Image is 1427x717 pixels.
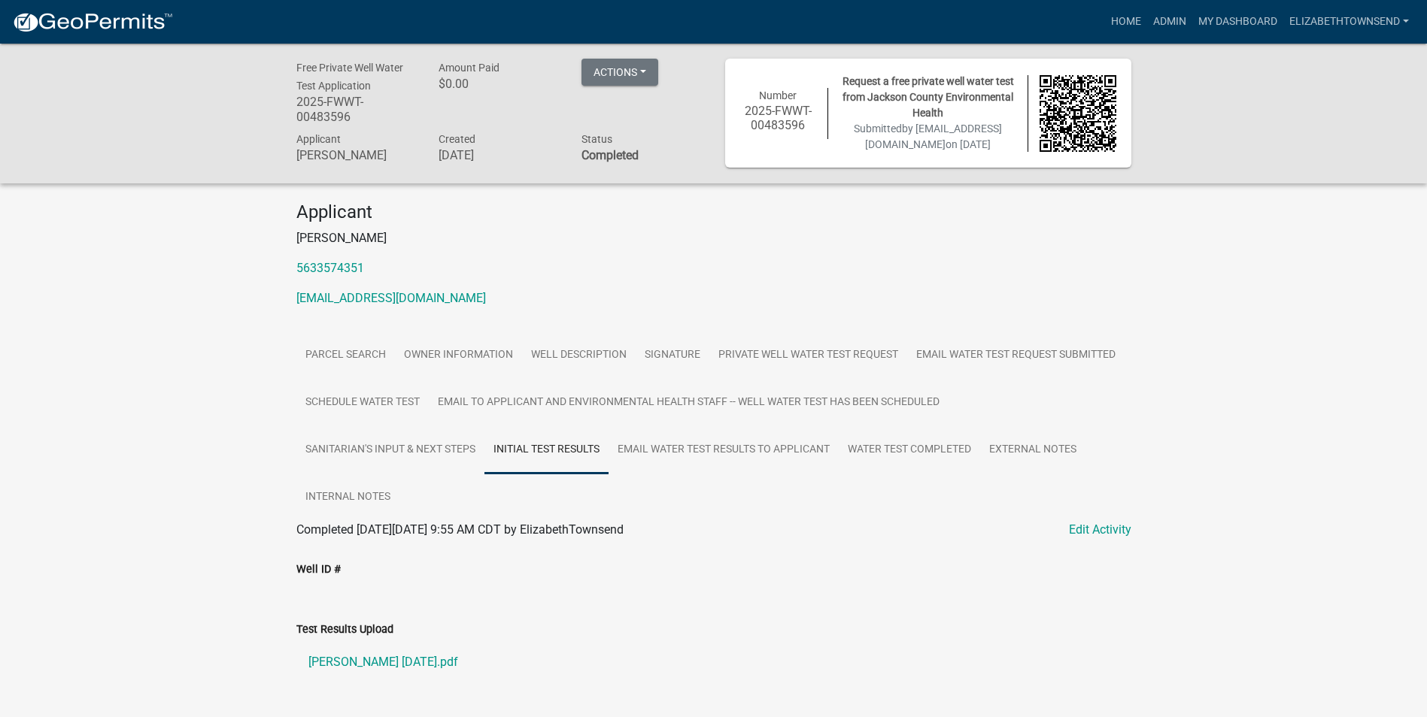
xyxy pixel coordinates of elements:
span: Submitted on [DATE] [854,123,1002,150]
a: Email to applicant and environmental health staff -- well water test has been scheduled [429,379,949,427]
span: Status [581,133,612,145]
a: Signature [636,331,709,380]
strong: Completed [581,148,639,162]
a: Water Test Completed [839,426,980,474]
span: by [EMAIL_ADDRESS][DOMAIN_NAME] [865,123,1002,150]
a: Email water test results to applicant [609,426,839,474]
a: Edit Activity [1069,521,1131,539]
a: External Notes [980,426,1085,474]
a: [PERSON_NAME] [DATE].pdf [296,644,1131,680]
a: Internal Notes [296,473,399,522]
a: Owner Information [395,331,522,380]
a: ElizabethTownsend [1283,8,1415,36]
span: Number [759,89,797,101]
a: Home [1105,8,1147,36]
img: QR code [1040,75,1116,152]
a: Initial Test Results [484,426,609,474]
h6: [PERSON_NAME] [296,148,417,162]
a: My Dashboard [1192,8,1283,36]
h6: 2025-FWWT-00483596 [296,95,417,123]
a: Parcel search [296,331,395,380]
span: Created [439,133,475,145]
h6: 2025-FWWT-00483596 [740,104,817,132]
a: Well Description [522,331,636,380]
label: Test Results Upload [296,625,393,635]
span: Applicant [296,133,341,145]
a: 5633574351 [296,261,364,275]
span: Amount Paid [439,62,499,74]
a: Private Well Water Test Request [709,331,907,380]
h6: [DATE] [439,148,559,162]
span: Free Private Well Water Test Application [296,62,403,92]
h4: Applicant [296,201,1131,223]
span: Completed [DATE][DATE] 9:55 AM CDT by ElizabethTownsend [296,522,624,537]
a: Admin [1147,8,1192,36]
button: Actions [581,59,658,86]
span: Request a free private well water test from Jackson County Environmental Health [843,75,1014,119]
h6: $0.00 [439,77,559,91]
a: [EMAIL_ADDRESS][DOMAIN_NAME] [296,291,486,305]
p: [PERSON_NAME] [296,229,1131,247]
label: Well ID # [296,564,341,575]
a: Schedule Water Test [296,379,429,427]
a: Sanitarian's Input & Next Steps [296,426,484,474]
a: Email Water Test Request submitted [907,331,1125,380]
